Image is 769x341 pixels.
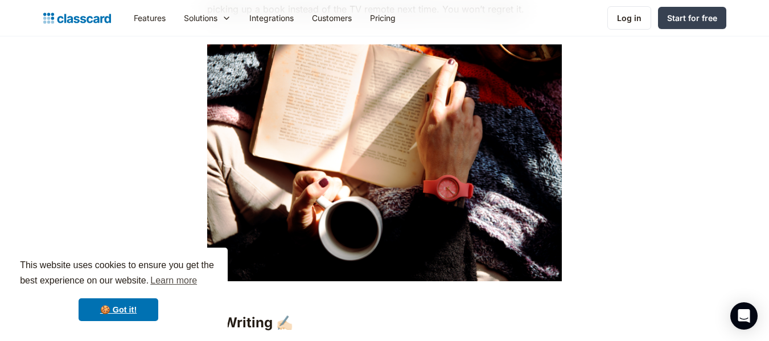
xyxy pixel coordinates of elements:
a: Pricing [361,5,405,31]
div: Solutions [175,5,240,31]
div: cookieconsent [9,248,228,332]
a: learn more about cookies [149,272,199,289]
a: Features [125,5,175,31]
img: a person sitting comfortably with a cup of coffee in one hand and flipping the pages of a book wi... [207,44,562,281]
span: This website uses cookies to ensure you get the best experience on our website. [20,258,217,289]
div: Solutions [184,12,217,24]
div: Open Intercom Messenger [730,302,758,330]
a: home [43,10,111,26]
p: ‍ [207,287,562,303]
div: Log in [617,12,641,24]
strong: 2. Writing ✍🏻 [207,314,293,331]
a: Start for free [658,7,726,29]
a: Integrations [240,5,303,31]
a: Log in [607,6,651,30]
a: dismiss cookie message [79,298,158,321]
div: Start for free [667,12,717,24]
a: Customers [303,5,361,31]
